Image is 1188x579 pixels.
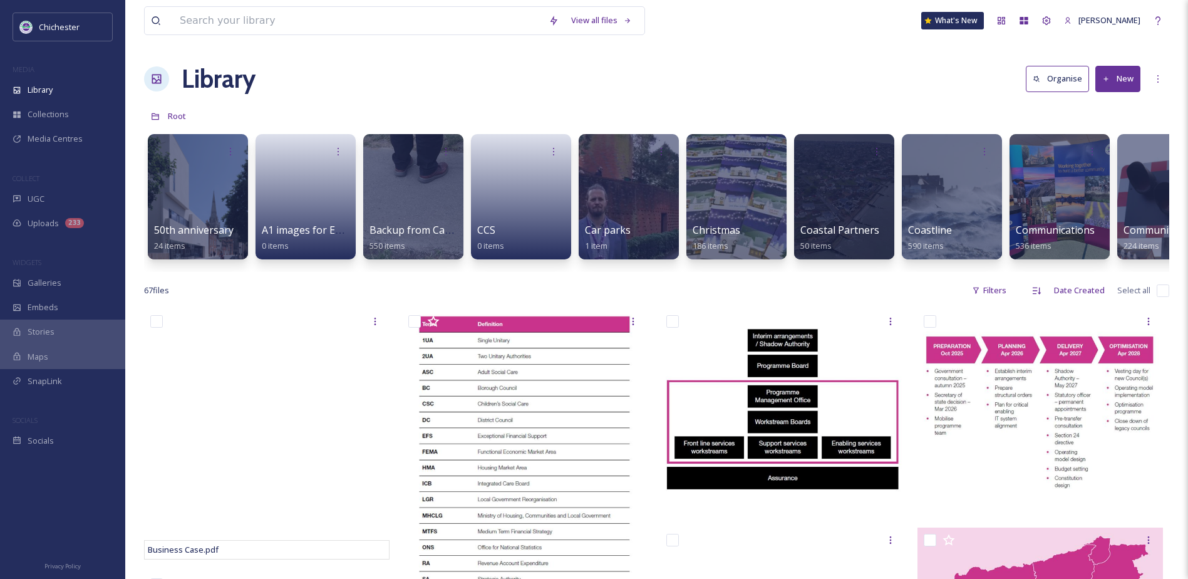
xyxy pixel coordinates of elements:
[28,217,59,229] span: Uploads
[477,240,504,251] span: 0 items
[1016,223,1095,237] span: Communications
[1123,224,1185,251] a: Communities224 items
[966,278,1013,303] div: Filters
[917,309,1163,515] img: Implementation, section 6.2 (2).jpg
[13,174,39,183] span: COLLECT
[1123,240,1159,251] span: 224 items
[168,108,186,123] a: Root
[1123,223,1185,237] span: Communities
[1095,66,1140,91] button: New
[693,240,728,251] span: 186 items
[148,544,219,555] span: Business Case.pdf
[28,84,53,96] span: Library
[908,224,952,251] a: Coastline590 items
[1016,240,1051,251] span: 536 items
[144,284,169,296] span: 67 file s
[65,218,84,228] div: 233
[182,60,256,98] a: Library
[13,258,41,267] span: WIDGETS
[28,375,62,387] span: SnapLink
[1078,14,1140,26] span: [PERSON_NAME]
[168,110,186,122] span: Root
[1048,278,1111,303] div: Date Created
[28,301,58,313] span: Embeds
[585,223,631,237] span: Car parks
[28,108,69,120] span: Collections
[369,224,469,251] a: Backup from Camera550 items
[369,223,469,237] span: Backup from Camera
[565,8,638,33] a: View all files
[28,351,48,363] span: Maps
[693,223,740,237] span: Christmas
[262,223,374,237] span: A1 images for EPH walls
[28,435,54,447] span: Socials
[660,309,906,515] img: Implementation, section 6.2.jpg
[13,65,34,74] span: MEDIA
[800,223,879,237] span: Coastal Partners
[921,12,984,29] a: What's New
[693,224,740,251] a: Christmas186 items
[44,562,81,570] span: Privacy Policy
[154,240,185,251] span: 24 items
[800,224,879,251] a: Coastal Partners50 items
[908,240,944,251] span: 590 items
[262,240,289,251] span: 0 items
[262,224,374,251] a: A1 images for EPH walls0 items
[20,21,33,33] img: Logo_of_Chichester_District_Council.png
[477,224,504,251] a: CCS0 items
[585,224,631,251] a: Car parks1 item
[477,223,495,237] span: CCS
[1016,224,1095,251] a: Communications536 items
[44,558,81,573] a: Privacy Policy
[28,193,44,205] span: UGC
[28,326,54,338] span: Stories
[1117,284,1150,296] span: Select all
[800,240,832,251] span: 50 items
[28,277,61,289] span: Galleries
[1026,66,1089,91] button: Organise
[154,224,234,251] a: 50th anniversary24 items
[28,133,83,145] span: Media Centres
[585,240,607,251] span: 1 item
[39,21,80,33] span: Chichester
[173,7,542,34] input: Search your library
[369,240,405,251] span: 550 items
[908,223,952,237] span: Coastline
[13,415,38,425] span: SOCIALS
[154,223,234,237] span: 50th anniversary
[1058,8,1147,33] a: [PERSON_NAME]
